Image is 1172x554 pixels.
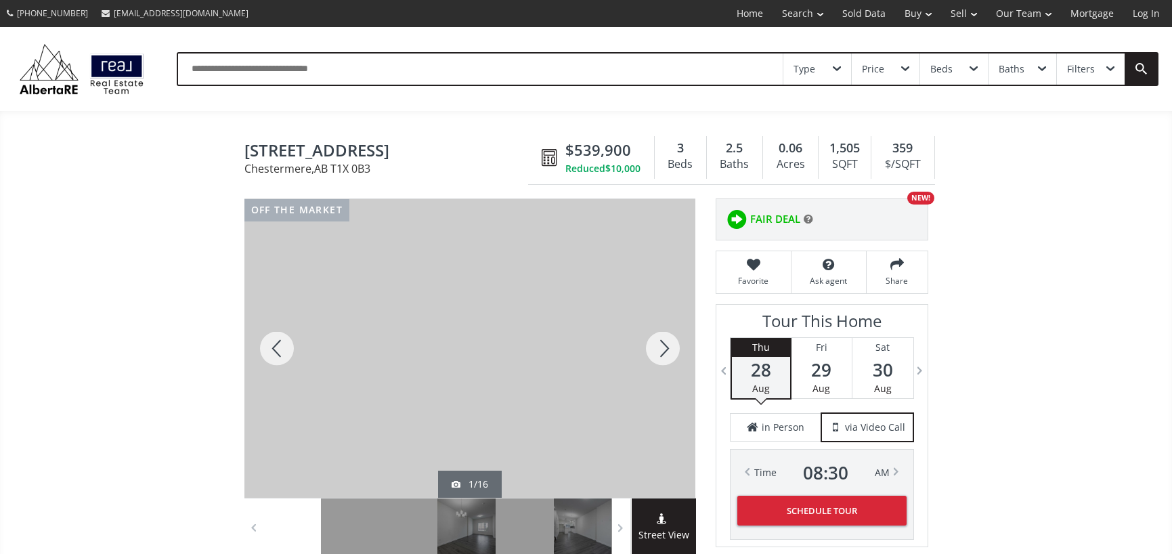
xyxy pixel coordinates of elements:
[873,275,921,286] span: Share
[723,275,784,286] span: Favorite
[862,64,884,74] div: Price
[750,212,800,226] span: FAIR DEAL
[565,162,641,175] div: Reduced
[798,275,859,286] span: Ask agent
[852,360,913,379] span: 30
[829,140,860,157] span: 1,505
[852,338,913,357] div: Sat
[930,64,953,74] div: Beds
[723,206,750,233] img: rating icon
[825,154,864,175] div: SQFT
[762,421,804,434] span: in Person
[874,382,892,395] span: Aug
[714,154,756,175] div: Baths
[770,140,811,157] div: 0.06
[605,162,641,175] span: $10,000
[999,64,1024,74] div: Baths
[114,7,248,19] span: [EMAIL_ADDRESS][DOMAIN_NAME]
[565,140,631,161] span: $539,900
[714,140,756,157] div: 2.5
[791,360,852,379] span: 29
[907,192,934,205] div: NEW!
[878,154,927,175] div: $/SQFT
[845,421,905,434] span: via Video Call
[752,382,770,395] span: Aug
[17,7,88,19] span: [PHONE_NUMBER]
[803,463,848,482] span: 08 : 30
[770,154,811,175] div: Acres
[632,528,696,543] span: Street View
[737,496,907,526] button: Schedule Tour
[95,1,255,26] a: [EMAIL_ADDRESS][DOMAIN_NAME]
[244,199,695,498] div: 3543 Chestermere Boulevard Chestermere, AB T1X 0B3 - Photo 1 of 16
[732,338,790,357] div: Thu
[452,477,488,491] div: 1/16
[730,312,914,337] h3: Tour This Home
[14,41,150,98] img: Logo
[661,140,699,157] div: 3
[754,463,890,482] div: Time AM
[244,142,535,163] span: 3543 Chestermere Boulevard
[732,360,790,379] span: 28
[244,163,535,174] span: Chestermere , AB T1X 0B3
[791,338,852,357] div: Fri
[1067,64,1095,74] div: Filters
[244,199,350,221] div: off the market
[794,64,815,74] div: Type
[812,382,830,395] span: Aug
[878,140,927,157] div: 359
[661,154,699,175] div: Beds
